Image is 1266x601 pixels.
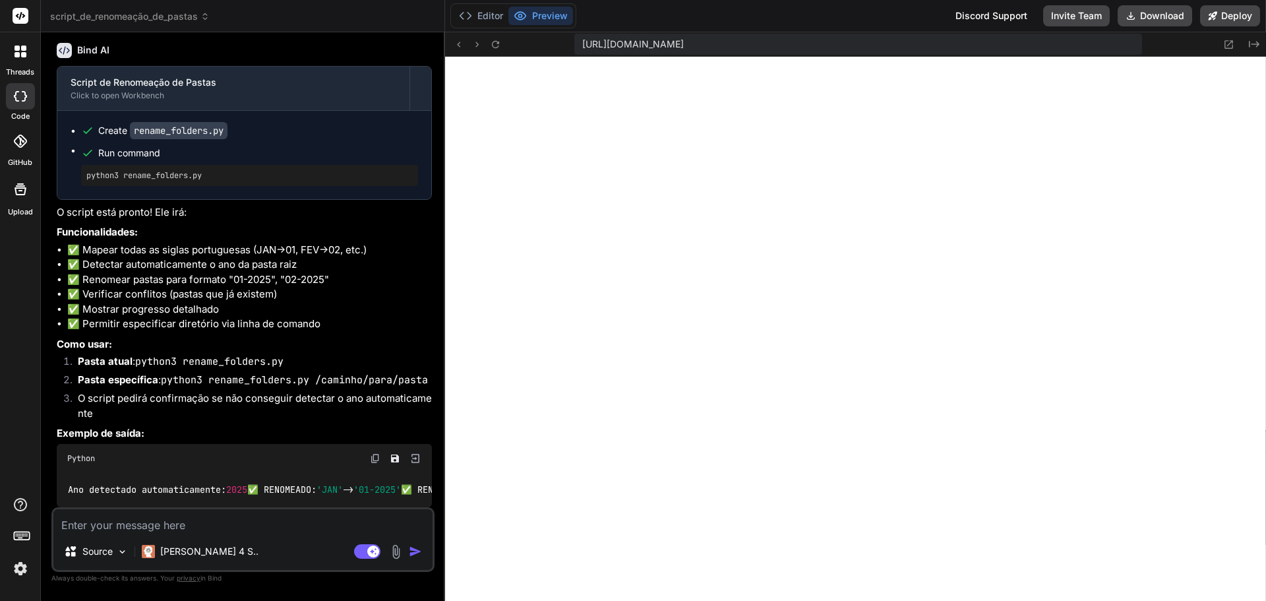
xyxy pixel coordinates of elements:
[445,57,1266,601] iframe: Preview
[9,557,32,580] img: settings
[67,317,432,332] li: ✅ Permitir especificar diretório via linha de comando
[67,287,432,302] li: ✅ Verificar conflitos (pastas que já existem)
[135,355,284,368] code: python3 rename_folders.py
[117,546,128,557] img: Pick Models
[67,373,432,391] li: :
[409,453,421,464] img: Open in Browser
[86,170,413,181] pre: python3 rename_folders.py
[409,545,422,558] img: icon
[82,545,113,558] p: Source
[78,373,158,386] strong: Pasta específica
[57,427,144,439] strong: Exemplo de saída:
[142,545,155,558] img: Claude 4 Sonnet
[71,76,396,89] div: Script de Renomeação de Pastas
[67,302,432,317] li: ✅ Mostrar progresso detalhado
[67,354,432,373] li: :
[98,124,227,137] div: Create
[67,257,432,272] li: ✅ Detectar automaticamente o ano da pasta raiz
[11,111,30,122] label: code
[948,5,1035,26] div: Discord Support
[67,272,432,288] li: ✅ Renomear pastas para formato "01-2025", "02-2025"
[77,44,109,57] h6: Bind AI
[161,373,428,387] code: python3 rename_folders.py /caminho/para/pasta
[508,7,573,25] button: Preview
[57,67,409,110] button: Script de Renomeação de PastasClick to open Workbench
[78,355,133,367] strong: Pasta atual
[454,7,508,25] button: Editor
[353,484,401,496] span: '01-2025'
[67,243,432,258] li: ✅ Mapear todas as siglas portuguesas (JAN→01, FEV→02, etc.)
[177,574,200,582] span: privacy
[6,67,34,78] label: threads
[51,572,435,585] p: Always double-check its answers. Your in Bind
[370,453,380,464] img: copy
[8,157,32,168] label: GitHub
[386,449,404,468] button: Save file
[1043,5,1110,26] button: Invite Team
[71,90,396,101] div: Click to open Workbench
[316,484,343,496] span: 'JAN'
[1118,5,1192,26] button: Download
[57,338,112,350] strong: Como usar:
[8,206,33,218] label: Upload
[50,10,210,23] span: script_de_renomeação_de_pastas
[388,544,404,559] img: attachment
[67,391,432,421] li: O script pedirá confirmação se não conseguir detectar o ano automaticamente
[582,38,684,51] span: [URL][DOMAIN_NAME]
[57,226,138,238] strong: Funcionalidades:
[226,484,247,496] span: 2025
[130,122,227,139] code: rename_folders.py
[57,205,432,220] p: O script está pronto! Ele irá:
[98,146,418,160] span: Run command
[1200,5,1260,26] button: Deploy
[160,545,258,558] p: [PERSON_NAME] 4 S..
[67,483,820,497] code: Ano detectado automaticamente: ✅ RENOMEADO: -> ✅ RENOMEADO: -> ⏭️ IGNORADO: (não é sigla de mês)
[67,453,95,464] span: Python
